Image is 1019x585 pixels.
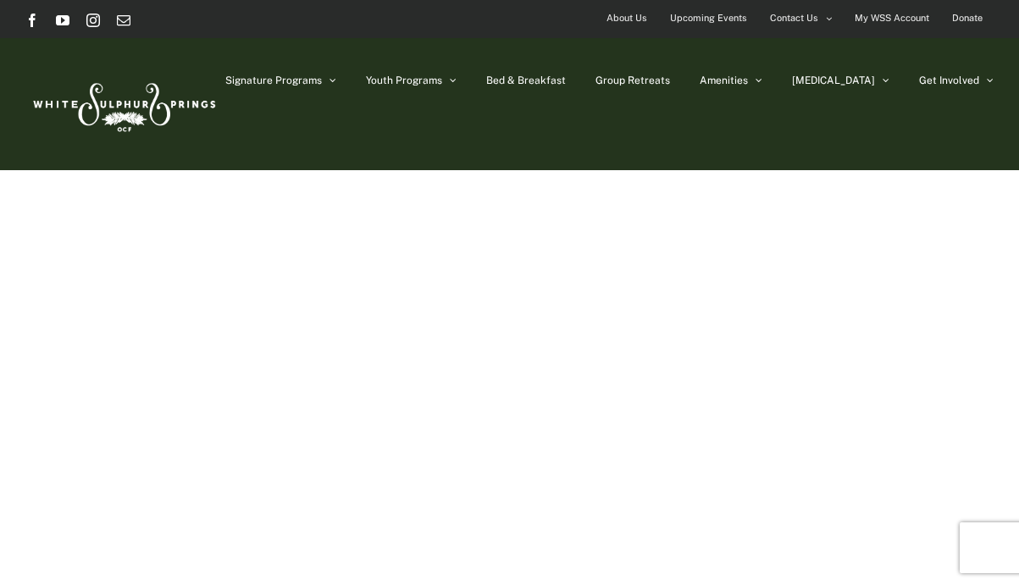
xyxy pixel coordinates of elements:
span: Amenities [700,75,748,86]
nav: Main Menu [225,38,994,123]
a: Email [117,14,130,27]
span: Upcoming Events [670,6,747,30]
span: About Us [606,6,647,30]
a: Group Retreats [595,38,670,123]
a: Youth Programs [366,38,457,123]
span: My WSS Account [855,6,929,30]
span: Bed & Breakfast [486,75,566,86]
a: Instagram [86,14,100,27]
a: Amenities [700,38,762,123]
span: Signature Programs [225,75,322,86]
a: YouTube [56,14,69,27]
a: [MEDICAL_DATA] [792,38,889,123]
span: Donate [952,6,983,30]
img: White Sulphur Springs Logo [25,64,220,144]
span: Get Involved [919,75,979,86]
a: Bed & Breakfast [486,38,566,123]
a: Get Involved [919,38,994,123]
span: Group Retreats [595,75,670,86]
a: Facebook [25,14,39,27]
span: Contact Us [770,6,818,30]
span: Youth Programs [366,75,442,86]
a: Signature Programs [225,38,336,123]
span: [MEDICAL_DATA] [792,75,875,86]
